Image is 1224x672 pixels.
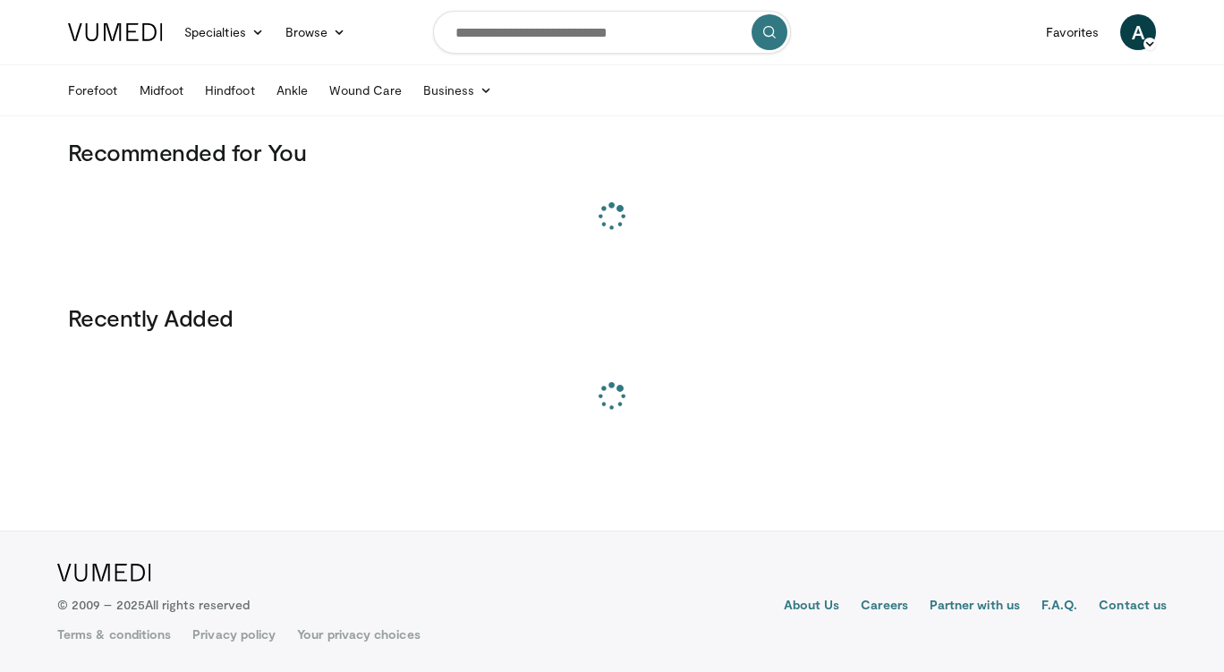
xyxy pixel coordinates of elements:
[1099,596,1167,617] a: Contact us
[57,596,250,614] p: © 2009 – 2025
[1035,14,1109,50] a: Favorites
[57,72,129,108] a: Forefoot
[192,625,276,643] a: Privacy policy
[319,72,412,108] a: Wound Care
[1041,596,1077,617] a: F.A.Q.
[68,23,163,41] img: VuMedi Logo
[266,72,319,108] a: Ankle
[174,14,275,50] a: Specialties
[57,564,151,582] img: VuMedi Logo
[275,14,357,50] a: Browse
[412,72,504,108] a: Business
[145,597,250,612] span: All rights reserved
[861,596,908,617] a: Careers
[433,11,791,54] input: Search topics, interventions
[129,72,195,108] a: Midfoot
[1120,14,1156,50] a: A
[194,72,266,108] a: Hindfoot
[784,596,840,617] a: About Us
[930,596,1020,617] a: Partner with us
[57,625,171,643] a: Terms & conditions
[297,625,420,643] a: Your privacy choices
[68,138,1156,166] h3: Recommended for You
[68,303,1156,332] h3: Recently Added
